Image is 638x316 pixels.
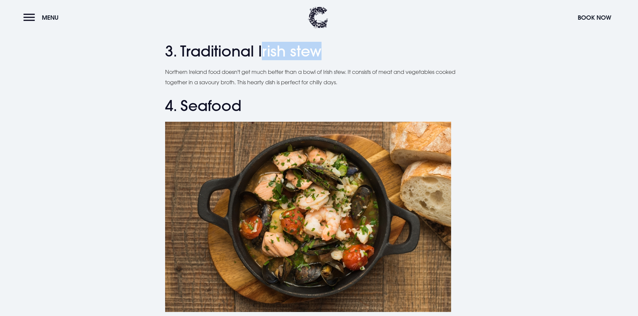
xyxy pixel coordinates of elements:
[574,10,615,25] button: Book Now
[165,122,451,312] img: Traditional Northern Irish seafood chowder
[165,42,473,60] h2: 3. Traditional Irish stew
[165,97,473,115] h2: 4. Seafood
[165,67,473,87] p: Northern Ireland food doesn't get much better than a bowl of Irish stew. It consists of meat and ...
[308,7,328,28] img: Clandeboye Lodge
[23,10,62,25] button: Menu
[42,14,59,21] span: Menu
